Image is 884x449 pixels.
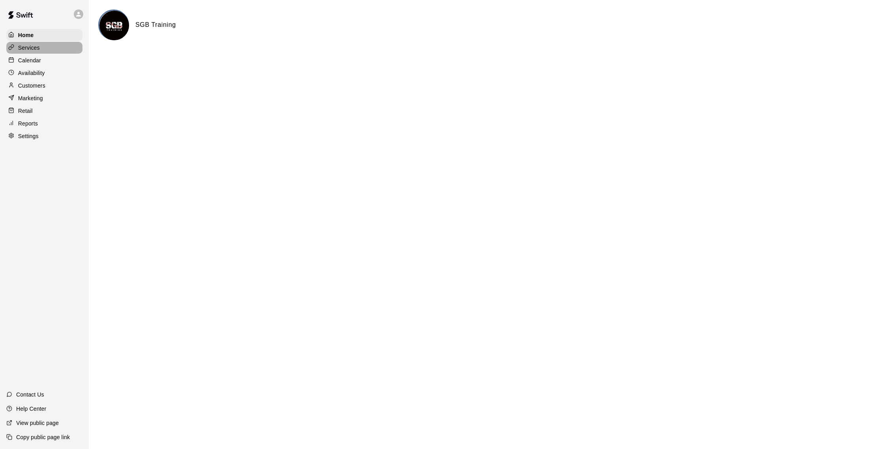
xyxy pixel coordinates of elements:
p: Settings [18,132,39,140]
a: Services [6,42,82,54]
h6: SGB Training [135,20,176,30]
p: Services [18,44,40,52]
p: Retail [18,107,33,115]
a: Availability [6,67,82,79]
a: Calendar [6,54,82,66]
p: Marketing [18,94,43,102]
p: Reports [18,120,38,127]
a: Reports [6,118,82,129]
a: Home [6,29,82,41]
p: Help Center [16,405,46,413]
p: View public page [16,419,59,427]
a: Marketing [6,92,82,104]
p: Home [18,31,34,39]
p: Contact Us [16,391,44,398]
p: Availability [18,69,45,77]
p: Calendar [18,56,41,64]
a: Retail [6,105,82,117]
img: SGB Training logo [99,11,129,40]
p: Customers [18,82,45,90]
a: Customers [6,80,82,92]
a: Settings [6,130,82,142]
p: Copy public page link [16,433,70,441]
